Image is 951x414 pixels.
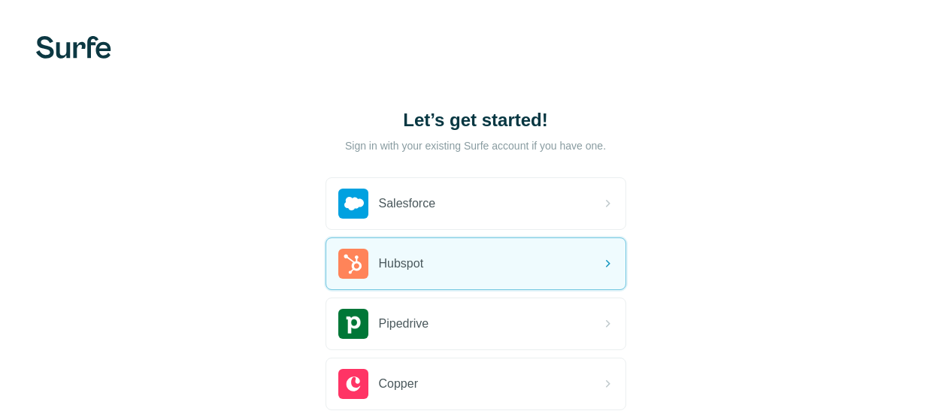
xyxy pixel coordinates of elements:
[338,309,368,339] img: pipedrive's logo
[338,249,368,279] img: hubspot's logo
[345,138,606,153] p: Sign in with your existing Surfe account if you have one.
[338,189,368,219] img: salesforce's logo
[379,375,418,393] span: Copper
[379,255,424,273] span: Hubspot
[338,369,368,399] img: copper's logo
[379,195,436,213] span: Salesforce
[36,36,111,59] img: Surfe's logo
[379,315,429,333] span: Pipedrive
[326,108,626,132] h1: Let’s get started!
